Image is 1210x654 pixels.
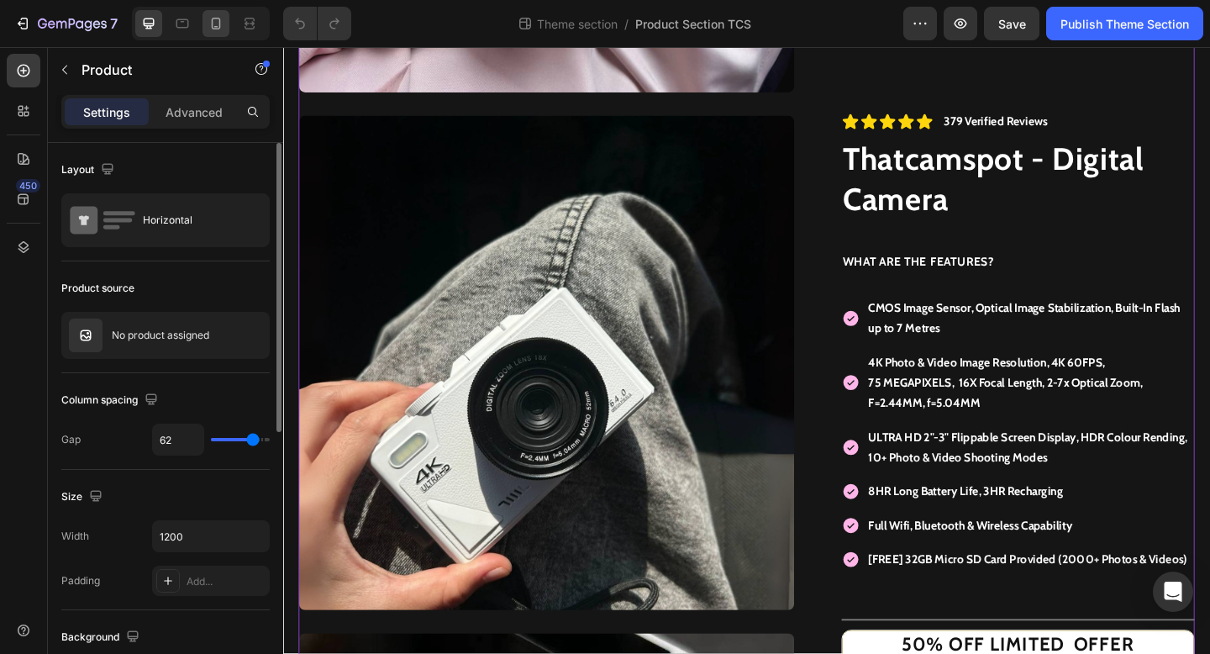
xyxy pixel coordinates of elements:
p: Advanced [166,103,223,121]
input: Auto [153,425,203,455]
div: Layout [61,159,118,182]
span: Theme section [534,15,621,33]
span: Product Section TCS [635,15,751,33]
span: 75 MEGAPIXELS, 16X Focal Length, 2-7x Optical Zoom, F=2.44MM, f=5.04MM [637,357,935,394]
div: Padding [61,573,100,588]
div: Product source [61,281,134,296]
span: 8HR Long Battery Life, 3HR Recharging [637,476,849,491]
div: Column spacing [61,389,161,412]
span: WHAT ARE THE FEATURES? [609,226,774,241]
p: 379 Verified Reviews [719,73,832,90]
input: Auto [153,521,269,551]
button: Publish Theme Section [1046,7,1203,40]
p: No product assigned [112,330,209,341]
button: Save [984,7,1039,40]
div: Horizontal [143,201,245,240]
p: 7 [110,13,118,34]
span: 4K Photo & Video Image Resolution, 4K 60FPS, [637,335,894,351]
div: Publish Theme Section [1060,15,1189,33]
span: Save [998,17,1026,31]
div: Undo/Redo [283,7,351,40]
span: [FREE] 32GB Micro SD Card Provided (2000+ Photos & Videos) [637,550,984,565]
div: Width [61,529,89,544]
span: ULTRA HD 2"-3" Flippable Screen Display, HDR Colour Rending, 10+ Photo & Video Shooting Modes [637,417,984,454]
div: Add... [187,574,266,589]
div: Background [61,626,143,649]
div: 450 [16,179,40,193]
span: CMOS Image Sensor, Optical Image Stabilization, Built-In Flash up to 7 Metres [637,277,976,314]
p: Product [82,60,224,80]
div: Open Intercom Messenger [1153,572,1193,612]
span: Full Wifi, Bluetooth & Wireless Capability [637,513,859,528]
span: / [624,15,629,33]
h1: Thatcamspot - Digital Camera [608,98,992,189]
button: 7 [7,7,125,40]
iframe: Design area [283,47,1210,654]
p: Settings [83,103,130,121]
div: Gap [61,432,81,447]
img: no image transparent [69,319,103,352]
div: Size [61,486,106,509]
